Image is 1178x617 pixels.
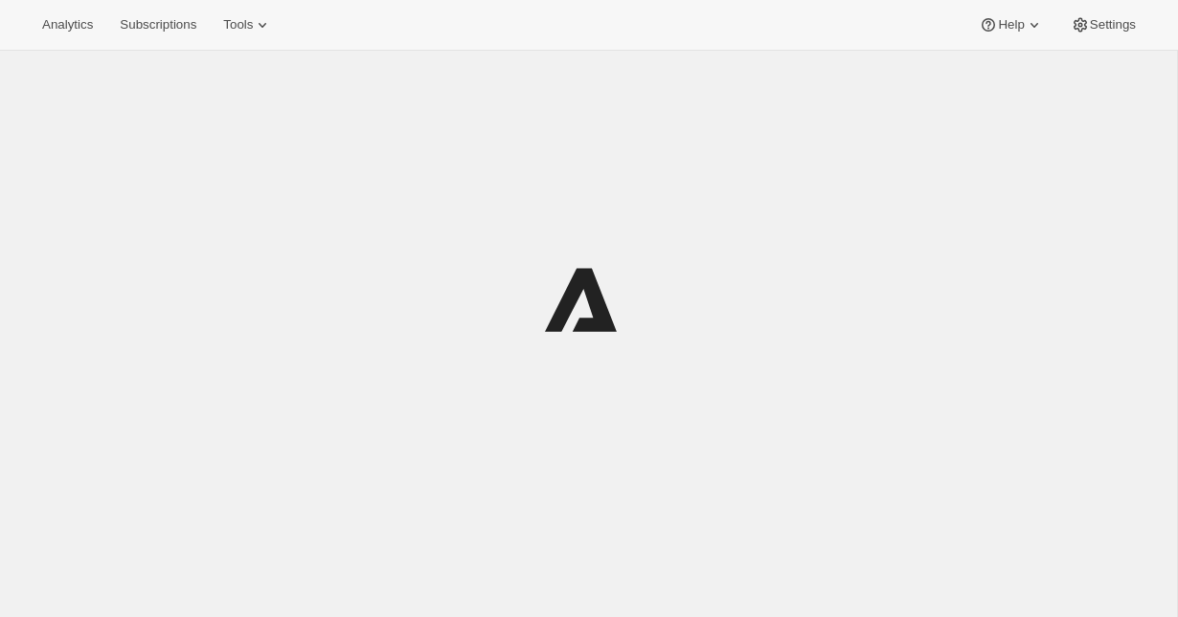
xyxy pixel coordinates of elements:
span: Help [998,17,1024,33]
span: Tools [223,17,253,33]
span: Analytics [42,17,93,33]
span: Subscriptions [120,17,196,33]
button: Subscriptions [108,11,208,38]
button: Tools [212,11,283,38]
button: Analytics [31,11,104,38]
button: Help [967,11,1054,38]
span: Settings [1090,17,1136,33]
button: Settings [1059,11,1147,38]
